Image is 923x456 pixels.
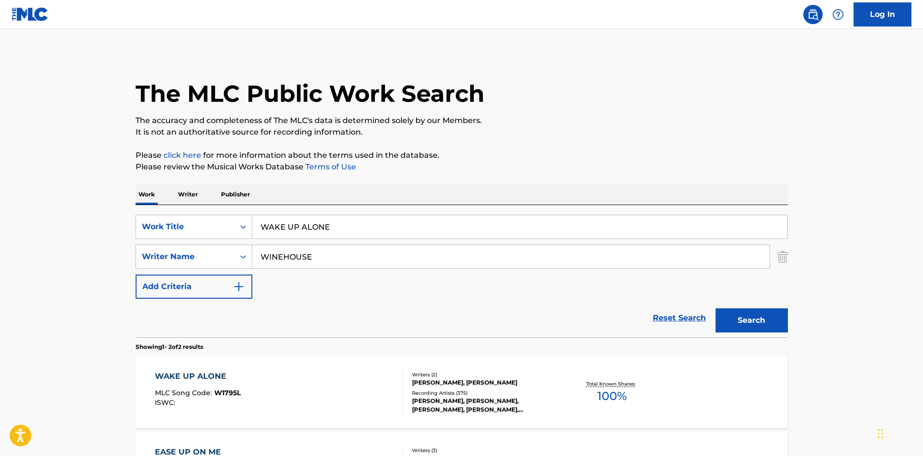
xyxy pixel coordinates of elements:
a: Reset Search [648,307,711,329]
div: [PERSON_NAME], [PERSON_NAME] [412,378,558,387]
div: WAKE UP ALONE [155,371,241,382]
iframe: Chat Widget [875,410,923,456]
img: Delete Criterion [777,245,788,269]
img: MLC Logo [12,7,49,21]
p: Showing 1 - 2 of 2 results [136,343,203,351]
img: 9d2ae6d4665cec9f34b9.svg [233,281,245,292]
span: ISWC : [155,398,178,407]
span: MLC Song Code : [155,388,214,397]
p: Total Known Shares: [586,380,638,387]
span: W1795L [214,388,241,397]
p: It is not an authoritative source for recording information. [136,126,788,138]
img: search [807,9,819,20]
a: Public Search [803,5,823,24]
span: 100 % [597,387,627,405]
a: WAKE UP ALONEMLC Song Code:W1795LISWC:Writers (2)[PERSON_NAME], [PERSON_NAME]Recording Artists (3... [136,356,788,428]
h1: The MLC Public Work Search [136,79,484,108]
p: Please review the Musical Works Database [136,161,788,173]
div: Writer Name [142,251,229,263]
p: Writer [175,184,201,205]
button: Search [716,308,788,332]
div: Writers ( 2 ) [412,371,558,378]
div: [PERSON_NAME], [PERSON_NAME], [PERSON_NAME], [PERSON_NAME], [PERSON_NAME], [PERSON_NAME], [PERSON... [412,397,558,414]
a: Log In [854,2,911,27]
form: Search Form [136,215,788,337]
button: Add Criteria [136,275,252,299]
div: Work Title [142,221,229,233]
p: Work [136,184,158,205]
div: Writers ( 3 ) [412,447,558,454]
img: help [832,9,844,20]
div: Recording Artists ( 375 ) [412,389,558,397]
div: Help [828,5,848,24]
p: Publisher [218,184,253,205]
a: Terms of Use [303,162,356,171]
p: The accuracy and completeness of The MLC's data is determined solely by our Members. [136,115,788,126]
a: click here [164,151,201,160]
p: Please for more information about the terms used in the database. [136,150,788,161]
div: Drag [878,419,883,448]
